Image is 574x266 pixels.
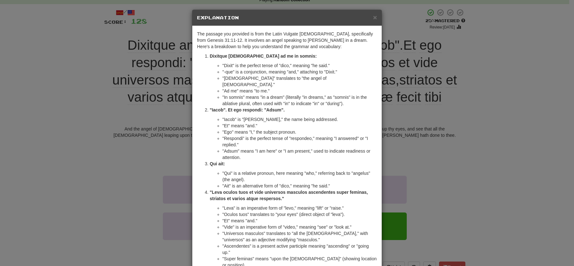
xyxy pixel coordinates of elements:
li: "In somnis" means "in a dream" (literally "in dreams," as "somnis" is in the ablative plural, oft... [222,94,377,107]
li: "Et" means "and." [222,218,377,224]
li: "-que" is a conjunction, meaning "and," attaching to "Dixit." [222,69,377,75]
li: "Ego" means "I," the subject pronoun. [222,129,377,135]
button: Close [373,14,377,21]
li: "Respondi" is the perfect tense of "respondeo," meaning "I answered" or "I replied." [222,135,377,148]
span: × [373,14,377,21]
strong: Qui ait: [210,161,225,166]
li: "Oculos tuos" translates to "your eyes" (direct object of "leva"). [222,211,377,218]
p: The passage you provided is from the Latin Vulgate [DEMOGRAPHIC_DATA], specifically from Genesis ... [197,31,377,50]
li: "[DEMOGRAPHIC_DATA]" translates to "the angel of [DEMOGRAPHIC_DATA]." [222,75,377,88]
li: "Dixit" is the perfect tense of "dico," meaning "he said." [222,62,377,69]
li: "Leva" is an imperative form of "levo," meaning "lift" or "raise." [222,205,377,211]
li: "Ad me" means "to me." [222,88,377,94]
li: "Universos masculos" translates to "all the [DEMOGRAPHIC_DATA]," with "universos" as an adjective... [222,230,377,243]
strong: Dixitque [DEMOGRAPHIC_DATA] ad me in somnis: [210,54,317,59]
li: "Adsum" means "I am here" or "I am present," used to indicate readiness or attention. [222,148,377,161]
li: "Et" means "and." [222,123,377,129]
li: "Ascendentes" is a present active participle meaning "ascending" or "going up." [222,243,377,256]
li: "Ait" is an alternative form of "dico," meaning "he said." [222,183,377,189]
li: "Vide" is an imperative form of "video," meaning "see" or "look at." [222,224,377,230]
strong: "Iacob". Et ego respondi: "Adsum". [210,107,285,112]
li: "Qui" is a relative pronoun, here meaning "who," referring back to "angelus" (the angel). [222,170,377,183]
h5: Explanation [197,15,377,21]
strong: "Leva oculos tuos et vide universos masculos ascendentes super feminas, striatos et varios atque ... [210,190,368,201]
li: "Iacob" is "[PERSON_NAME]," the name being addressed. [222,116,377,123]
